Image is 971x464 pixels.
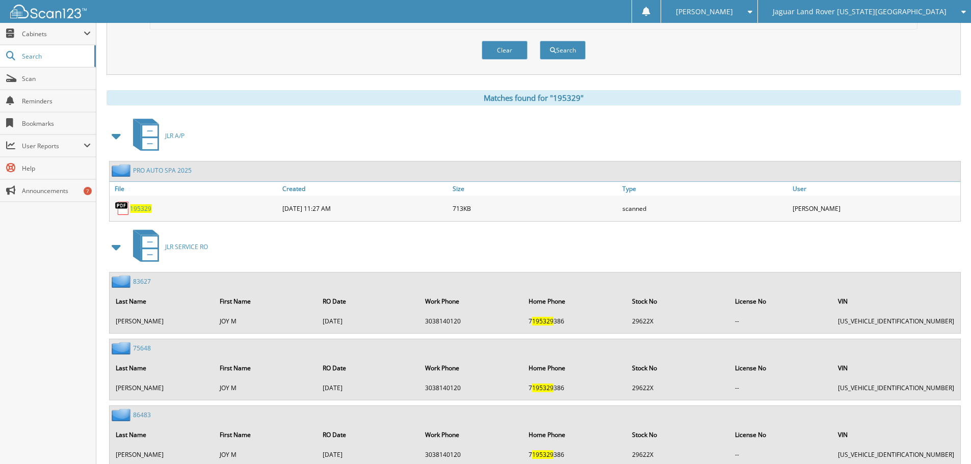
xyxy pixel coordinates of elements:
[523,379,626,396] td: 7 386
[833,379,959,396] td: [US_VEHICLE_IDENTIFICATION_NUMBER]
[532,317,554,325] span: 195329
[165,131,185,140] span: JLR A/P
[773,9,947,15] span: Jaguar Land Rover [US_STATE][GEOGRAPHIC_DATA]
[532,384,554,392] span: 195329
[620,182,790,196] a: Type
[523,313,626,330] td: 7 386
[111,313,214,330] td: [PERSON_NAME]
[215,313,316,330] td: JOY M
[22,186,91,195] span: Announcements
[790,198,960,219] div: [PERSON_NAME]
[22,164,91,173] span: Help
[420,291,522,312] th: Work Phone
[280,182,450,196] a: Created
[22,30,84,38] span: Cabinets
[730,446,832,463] td: --
[420,358,522,378] th: Work Phone
[280,198,450,219] div: [DATE] 11:27 AM
[627,291,729,312] th: Stock No
[532,450,554,459] span: 195329
[627,379,729,396] td: 29622X
[22,119,91,128] span: Bookmarks
[833,291,959,312] th: VIN
[215,446,316,463] td: JOY M
[833,424,959,445] th: VIN
[111,379,214,396] td: [PERSON_NAME]
[627,313,729,330] td: 29622X
[420,313,522,330] td: 3038140120
[450,182,620,196] a: Size
[523,446,626,463] td: 7 386
[111,358,214,378] th: Last Name
[215,379,316,396] td: JOY M
[112,275,133,288] img: folder2.png
[318,291,419,312] th: RO Date
[420,379,522,396] td: 3038140120
[215,358,316,378] th: First Name
[112,408,133,421] img: folder2.png
[730,424,832,445] th: License No
[627,446,729,463] td: 29622X
[627,358,729,378] th: Stock No
[730,313,832,330] td: --
[523,291,626,312] th: Home Phone
[620,198,790,219] div: scanned
[676,9,733,15] span: [PERSON_NAME]
[833,446,959,463] td: [US_VEHICLE_IDENTIFICATION_NUMBER]
[790,182,960,196] a: User
[10,5,87,18] img: scan123-logo-white.svg
[84,187,92,195] div: 7
[110,182,280,196] a: File
[523,424,626,445] th: Home Phone
[730,358,832,378] th: License No
[450,198,620,219] div: 713KB
[318,424,419,445] th: RO Date
[127,116,185,156] a: JLR A/P
[133,411,151,419] a: 86483
[318,446,419,463] td: [DATE]
[22,97,91,105] span: Reminders
[22,52,89,61] span: Search
[318,313,419,330] td: [DATE]
[165,242,208,251] span: JLR SERVICE RO
[318,379,419,396] td: [DATE]
[215,424,316,445] th: First Name
[22,74,91,83] span: Scan
[523,358,626,378] th: Home Phone
[215,291,316,312] th: First Name
[111,446,214,463] td: [PERSON_NAME]
[107,90,961,105] div: Matches found for "195329"
[115,201,130,216] img: PDF.png
[133,277,151,286] a: 83627
[482,41,528,60] button: Clear
[730,379,832,396] td: --
[627,424,729,445] th: Stock No
[112,342,133,354] img: folder2.png
[730,291,832,312] th: License No
[420,446,522,463] td: 3038140120
[540,41,586,60] button: Search
[112,164,133,177] img: folder2.png
[130,204,151,213] a: 195329
[133,344,151,352] a: 75648
[133,166,192,175] a: PRO AUTO SPA 2025
[318,358,419,378] th: RO Date
[127,227,208,267] a: JLR SERVICE RO
[833,313,959,330] td: [US_VEHICLE_IDENTIFICATION_NUMBER]
[833,358,959,378] th: VIN
[111,424,214,445] th: Last Name
[111,291,214,312] th: Last Name
[22,142,84,150] span: User Reports
[420,424,522,445] th: Work Phone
